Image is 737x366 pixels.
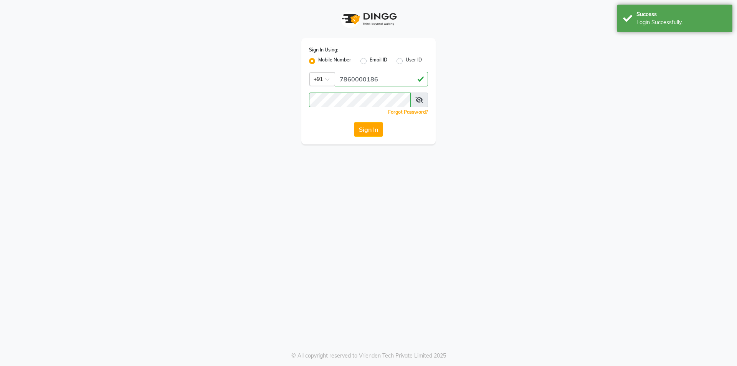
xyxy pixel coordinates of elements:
label: Mobile Number [318,56,351,66]
label: User ID [406,56,422,66]
a: Forgot Password? [388,109,428,115]
img: logo1.svg [338,8,399,30]
button: Sign In [354,122,383,137]
input: Username [309,93,411,107]
label: Email ID [370,56,387,66]
label: Sign In Using: [309,46,338,53]
div: Success [636,10,727,18]
div: Login Successfully. [636,18,727,26]
input: Username [335,72,428,86]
